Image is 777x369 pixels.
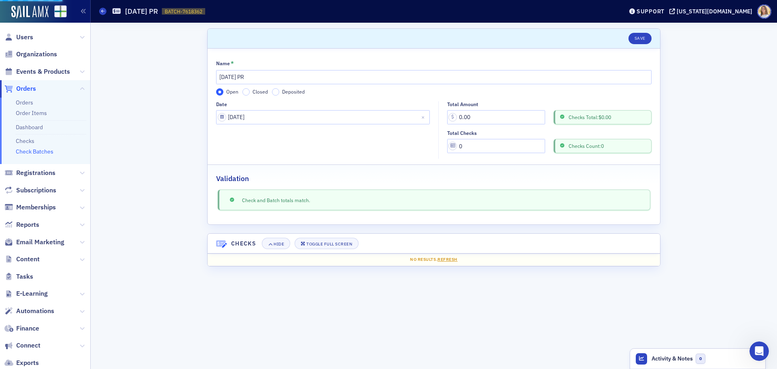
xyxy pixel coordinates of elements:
[419,110,430,124] button: Close
[16,186,56,195] span: Subscriptions
[231,60,234,67] abbr: This field is required
[13,265,19,272] button: Emoji picker
[36,127,149,158] div: [PERSON_NAME], I have added three new people to my roster and have removed three of them. For the...
[216,101,227,107] div: Date
[16,238,64,247] span: Email Marketing
[36,169,149,193] div: The three people I added are [PERSON_NAME], [PERSON_NAME], and [PERSON_NAME]
[669,9,755,14] button: [US_STATE][DOMAIN_NAME]
[274,242,284,246] div: Hide
[29,122,155,163] div: [PERSON_NAME], I have added three new people to my roster and have removed three of them. For the...
[4,33,33,42] a: Users
[4,289,48,298] a: E-Learning
[6,98,19,111] img: Profile image for Operator
[16,255,40,264] span: Content
[216,88,223,96] input: Open
[262,238,290,249] button: Hide
[757,4,771,19] span: Profile
[567,113,611,121] span: Checks Total:
[16,137,34,145] a: Checks
[242,88,250,96] input: Closed
[16,307,54,316] span: Automations
[39,8,68,14] h1: Operator
[16,169,55,177] span: Registrations
[4,358,39,367] a: Exports
[213,256,654,263] div: No results.
[16,124,43,131] a: Dashboard
[16,99,33,106] a: Orders
[36,203,149,259] div: Good Morning Luke. We had a firm remove some members from their roster and add new employees. How...
[11,6,49,19] img: SailAMX
[16,324,39,333] span: Finance
[567,142,604,149] span: Checks Count: 0
[306,242,352,246] div: Toggle Full Screen
[4,67,70,76] a: Events & Products
[282,88,305,95] span: Deposited
[637,8,664,15] div: Support
[125,6,158,16] h1: [DATE] PR
[4,307,54,316] a: Automations
[13,43,126,59] div: In the meantime, this article might help:
[16,84,36,93] span: Orders
[6,122,155,164] div: Bethany says…
[231,239,256,248] h4: Checks
[16,358,39,367] span: Exports
[447,101,478,107] div: Total Amount
[25,95,155,115] a: More in the Help Center
[216,60,230,66] div: Name
[16,109,47,117] a: Order Items
[4,272,33,281] a: Tasks
[6,38,133,64] div: In the meantime, this article might help:
[33,73,136,87] strong: Redirect an Event to a 3rd Party URL
[5,3,21,19] button: go back
[4,186,56,195] a: Subscriptions
[49,5,67,19] a: View Homepage
[749,341,769,361] iframe: Intercom live chat
[295,238,359,249] button: Toggle Full Screen
[236,196,310,204] span: Check and Batch totals match.
[4,220,39,229] a: Reports
[139,262,152,275] button: Send a message…
[6,198,155,273] div: Bethany says…
[29,164,155,198] div: The three people I added are [PERSON_NAME], [PERSON_NAME], and [PERSON_NAME]
[216,173,249,184] h2: Validation
[56,102,132,109] span: More in the Help Center
[16,272,33,281] span: Tasks
[16,341,40,350] span: Connect
[165,8,202,15] span: BATCH-7618362
[25,65,155,95] div: Redirect an Event to a 3rd Party URL
[38,265,45,272] button: Upload attachment
[16,33,33,42] span: Users
[272,88,279,96] input: Deposited
[29,198,155,264] div: Good Morning Luke. We had a firm remove some members from their roster and add new employees. How...
[16,289,48,298] span: E-Learning
[677,8,752,15] div: [US_STATE][DOMAIN_NAME]
[4,341,40,350] a: Connect
[142,3,157,18] div: Close
[6,38,155,65] div: Operator says…
[4,169,55,177] a: Registrations
[7,248,155,262] textarea: Message…
[127,3,142,19] button: Home
[226,88,238,95] span: Open
[447,130,477,136] div: Total Checks
[16,50,57,59] span: Organizations
[652,354,693,363] span: Activity & Notes
[4,203,56,212] a: Memberships
[628,33,652,44] button: Save
[16,67,70,76] span: Events & Products
[25,265,32,272] button: Gif picker
[4,324,39,333] a: Finance
[216,110,430,124] input: MM/DD/YYYY
[4,255,40,264] a: Content
[16,203,56,212] span: Memberships
[16,220,39,229] span: Reports
[51,265,58,272] button: Start recording
[23,4,36,17] img: Profile image for Operator
[6,164,155,199] div: Bethany says…
[437,256,458,262] span: Refresh
[6,65,155,122] div: Operator says…
[54,5,67,18] img: SailAMX
[13,17,126,33] div: Our usual reply time 🕒
[599,114,611,120] span: $0.00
